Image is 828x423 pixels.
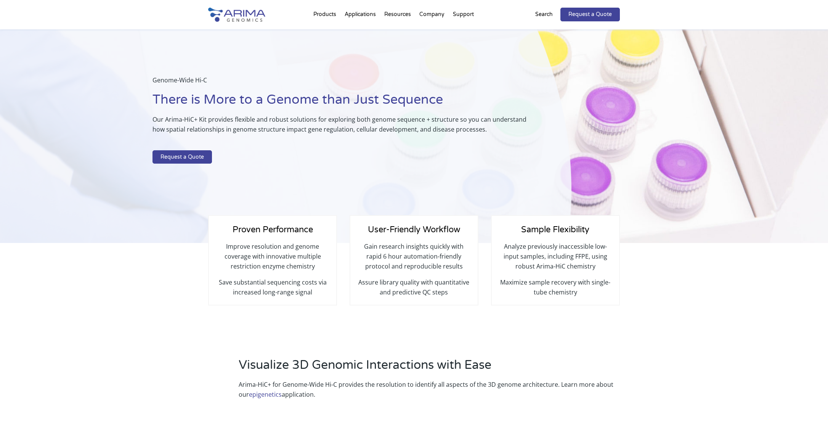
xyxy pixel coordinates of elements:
h2: Visualize 3D Genomic Interactions with Ease [239,357,620,380]
p: Genome-Wide Hi-C [152,75,533,91]
p: Our Arima-HiC+ Kit provides flexible and robust solutions for exploring both genome sequence + st... [152,114,533,140]
a: epigenetics [249,390,282,399]
span: Sample Flexibility [521,225,589,235]
span: Proven Performance [233,225,313,235]
span: User-Friendly Workflow [368,225,460,235]
p: Improve resolution and genome coverage with innovative multiple restriction enzyme chemistry [217,241,329,277]
h1: There is More to a Genome than Just Sequence [152,91,533,114]
p: Save substantial sequencing costs via increased long-range signal [217,277,329,297]
p: Gain research insights quickly with rapid 6 hour automation-friendly protocol and reproducible re... [358,241,470,277]
p: Assure library quality with quantitative and predictive QC steps [358,277,470,297]
a: Request a Quote [152,150,212,164]
a: Request a Quote [560,8,620,21]
p: Maximize sample recovery with single-tube chemistry [499,277,611,297]
p: Analyze previously inaccessible low-input samples, including FFPE, using robust Arima-HiC chemistry [499,241,611,277]
img: Arima-Genomics-logo [208,8,265,22]
p: Search [535,10,553,19]
p: Arima-HiC+ for Genome-Wide Hi-C provides the resolution to identify all aspects of the 3D genome ... [239,380,620,399]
